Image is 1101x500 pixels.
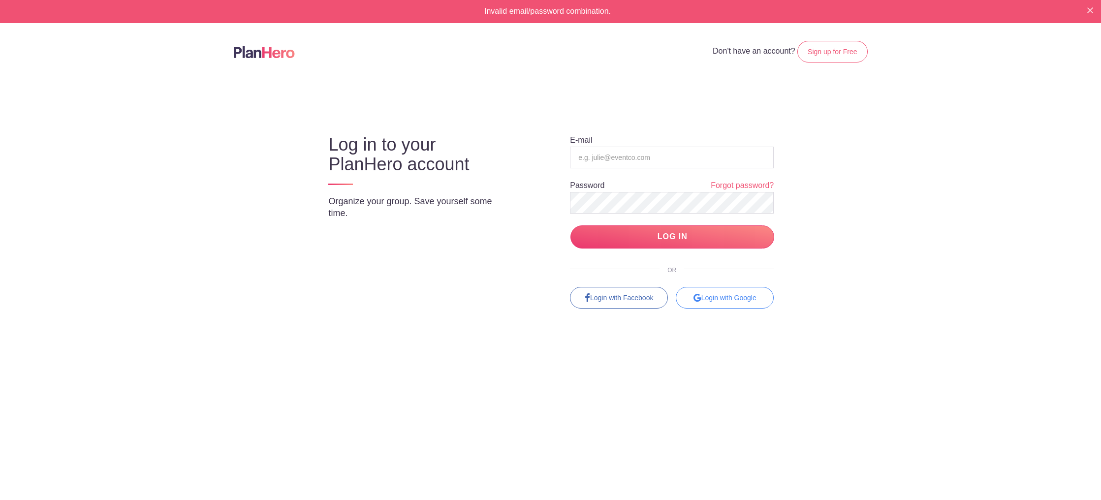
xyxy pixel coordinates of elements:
img: Logo main planhero [234,46,295,58]
span: OR [660,267,684,274]
input: e.g. julie@eventco.com [570,147,774,168]
div: Login with Google [676,287,774,309]
a: Forgot password? [711,180,774,191]
label: E-mail [570,136,592,144]
input: LOG IN [570,225,774,249]
img: X small white [1087,7,1093,13]
button: Close [1087,6,1093,14]
a: Login with Facebook [570,287,668,309]
label: Password [570,182,604,189]
p: Organize your group. Save yourself some time. [328,195,513,219]
h3: Log in to your PlanHero account [328,135,513,174]
a: Sign up for Free [797,41,867,62]
span: Don't have an account? [713,47,795,55]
